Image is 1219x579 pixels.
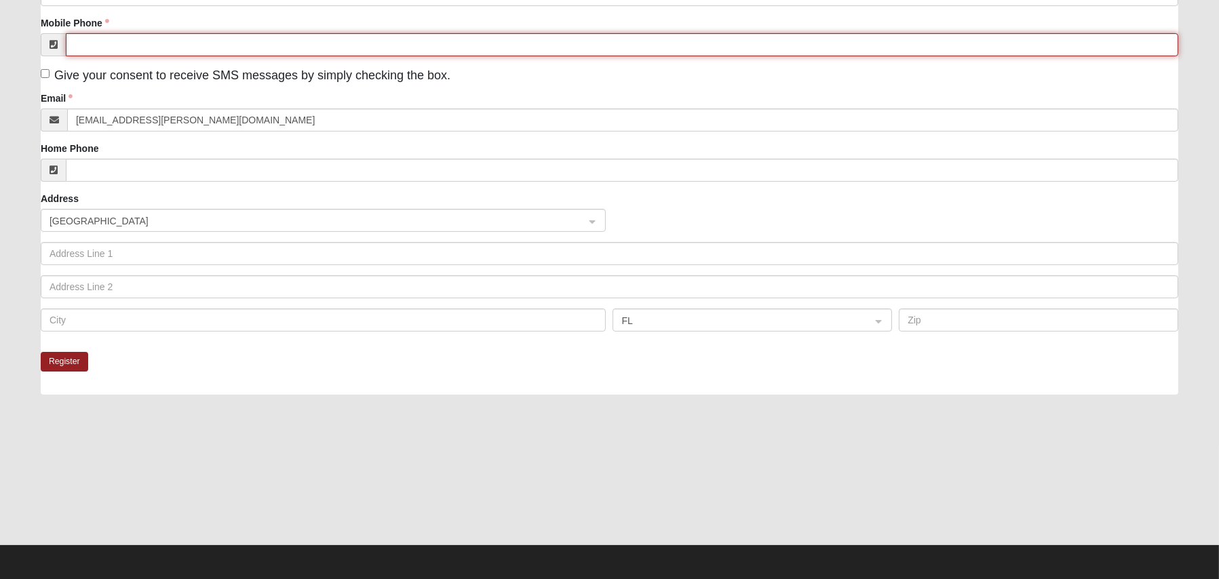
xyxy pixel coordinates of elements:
[899,308,1178,332] input: Zip
[41,308,606,332] input: City
[50,214,573,228] span: United States
[41,352,88,372] button: Register
[41,192,79,205] label: Address
[41,92,73,105] label: Email
[41,275,1178,298] input: Address Line 2
[54,68,450,82] span: Give your consent to receive SMS messages by simply checking the box.
[41,16,109,30] label: Mobile Phone
[41,242,1178,265] input: Address Line 1
[41,69,50,78] input: Give your consent to receive SMS messages by simply checking the box.
[621,313,859,328] span: FL
[41,142,99,155] label: Home Phone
